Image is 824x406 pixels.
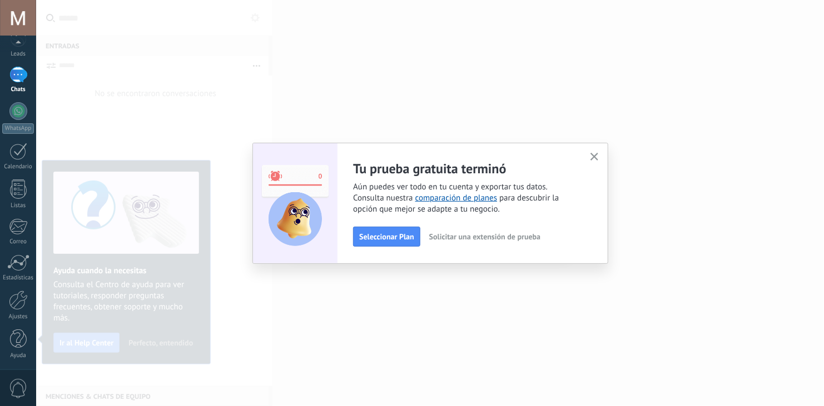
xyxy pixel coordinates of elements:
div: Listas [2,202,34,209]
div: Ajustes [2,313,34,320]
span: Seleccionar Plan [359,233,414,240]
a: comparación de planes [415,193,498,203]
div: Correo [2,238,34,245]
span: Aún puedes ver todo en tu cuenta y exportar tus datos. Consulta nuestra para descubrir la opción ... [353,182,577,215]
div: WhatsApp [2,123,34,134]
span: Solicitar una extensión de prueba [429,233,540,240]
h2: Tu prueba gratuita terminó [353,160,577,177]
button: Seleccionar Plan [353,227,420,247]
div: Calendario [2,163,34,171]
div: Chats [2,86,34,93]
div: Leads [2,51,34,58]
div: Ayuda [2,352,34,359]
div: Estadísticas [2,274,34,282]
button: Solicitar una extensión de prueba [424,228,545,245]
